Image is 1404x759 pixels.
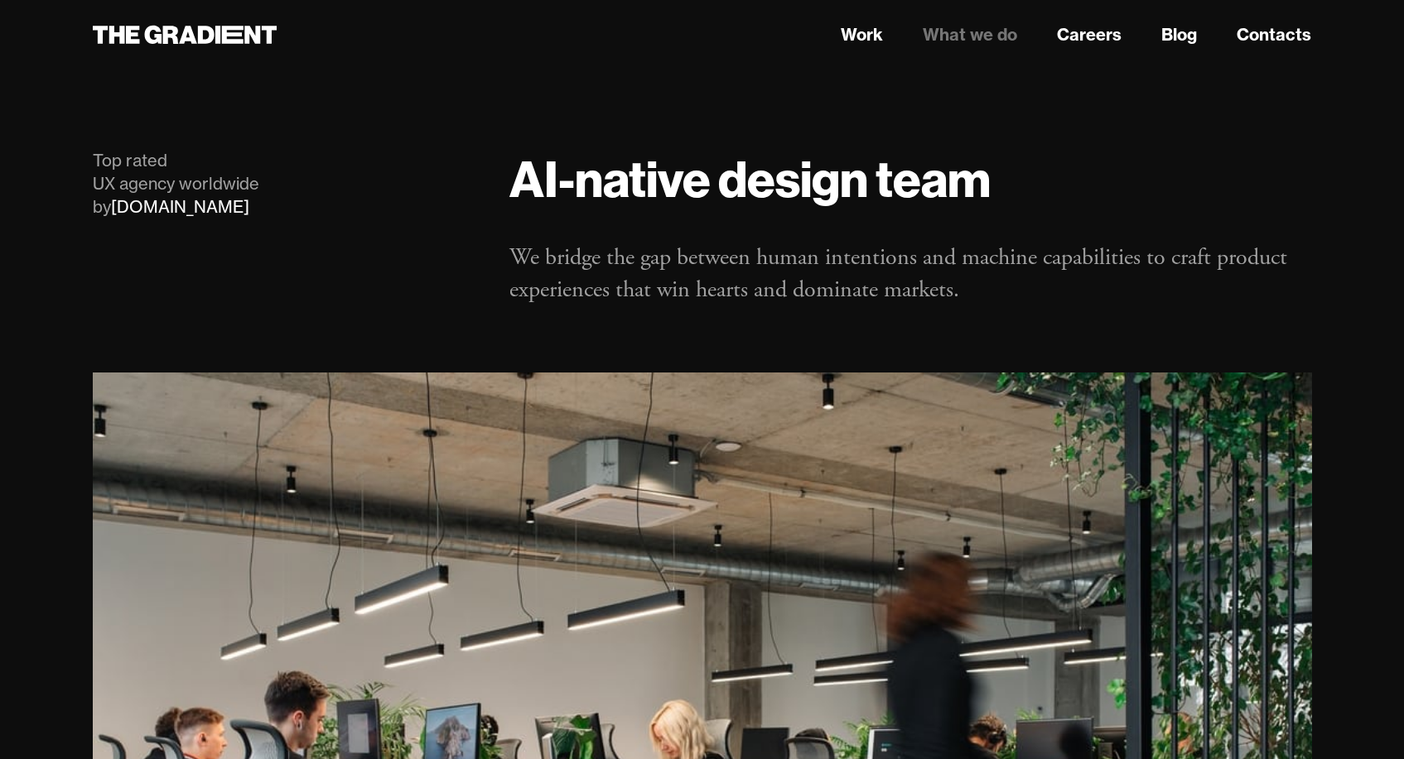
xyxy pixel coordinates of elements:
[509,149,1311,209] h1: AI-native design team
[1237,22,1311,47] a: Contacts
[111,196,249,217] a: [DOMAIN_NAME]
[923,22,1017,47] a: What we do
[841,22,883,47] a: Work
[1161,22,1197,47] a: Blog
[93,149,477,219] div: Top rated UX agency worldwide by
[509,242,1311,306] p: We bridge the gap between human intentions and machine capabilities to craft product experiences ...
[1057,22,1122,47] a: Careers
